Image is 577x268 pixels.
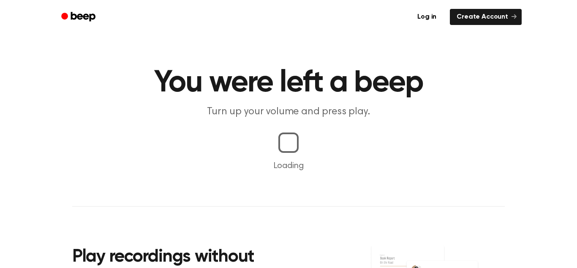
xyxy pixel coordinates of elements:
p: Turn up your volume and press play. [126,105,451,119]
a: Beep [55,9,103,25]
a: Log in [409,7,445,27]
h1: You were left a beep [72,68,505,98]
a: Create Account [450,9,522,25]
p: Loading [10,160,567,172]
